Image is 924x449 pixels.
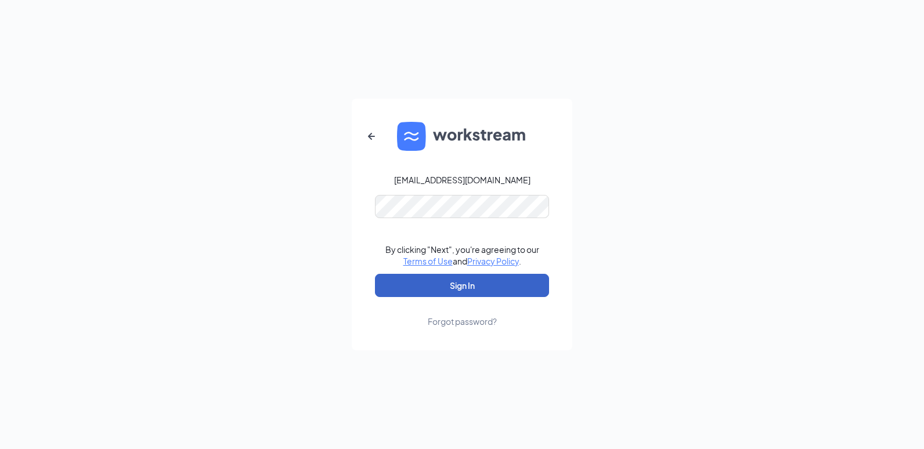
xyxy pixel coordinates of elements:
[375,274,549,297] button: Sign In
[403,256,453,266] a: Terms of Use
[364,129,378,143] svg: ArrowLeftNew
[467,256,519,266] a: Privacy Policy
[428,297,497,327] a: Forgot password?
[394,174,530,186] div: [EMAIL_ADDRESS][DOMAIN_NAME]
[428,316,497,327] div: Forgot password?
[397,122,527,151] img: WS logo and Workstream text
[385,244,539,267] div: By clicking "Next", you're agreeing to our and .
[358,122,385,150] button: ArrowLeftNew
